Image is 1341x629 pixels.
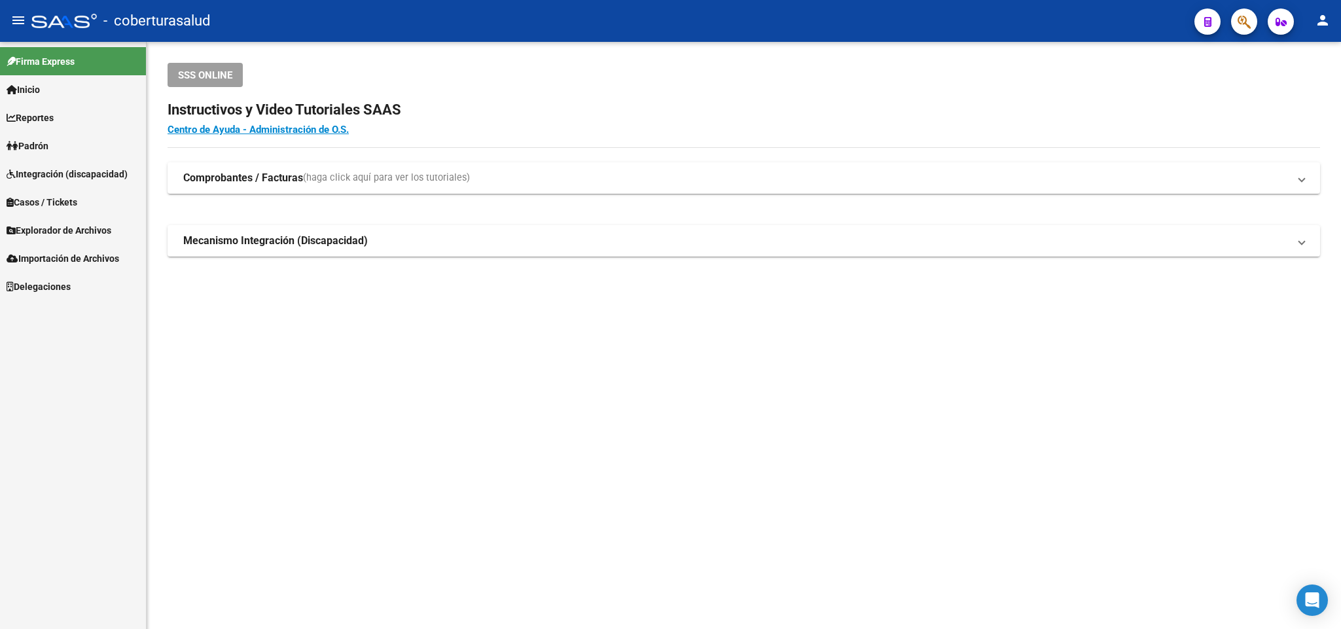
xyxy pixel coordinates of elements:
strong: Mecanismo Integración (Discapacidad) [183,234,368,248]
span: Explorador de Archivos [7,223,111,238]
h2: Instructivos y Video Tutoriales SAAS [168,98,1320,122]
span: Reportes [7,111,54,125]
span: Importación de Archivos [7,251,119,266]
span: Delegaciones [7,279,71,294]
span: - coberturasalud [103,7,210,35]
mat-icon: person [1315,12,1331,28]
span: Casos / Tickets [7,195,77,209]
div: Open Intercom Messenger [1296,584,1328,616]
span: (haga click aquí para ver los tutoriales) [303,171,470,185]
span: Padrón [7,139,48,153]
strong: Comprobantes / Facturas [183,171,303,185]
a: Centro de Ayuda - Administración de O.S. [168,124,349,135]
span: Inicio [7,82,40,97]
mat-expansion-panel-header: Mecanismo Integración (Discapacidad) [168,225,1320,257]
button: SSS ONLINE [168,63,243,87]
mat-expansion-panel-header: Comprobantes / Facturas(haga click aquí para ver los tutoriales) [168,162,1320,194]
span: SSS ONLINE [178,69,232,81]
span: Firma Express [7,54,75,69]
mat-icon: menu [10,12,26,28]
span: Integración (discapacidad) [7,167,128,181]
